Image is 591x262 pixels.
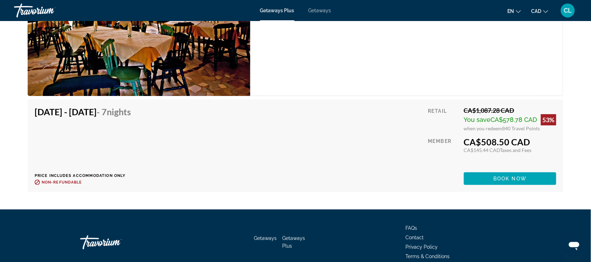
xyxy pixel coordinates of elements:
div: 53% [541,114,556,125]
iframe: Bouton de lancement de la fenêtre de messagerie [563,234,585,256]
button: Change currency [531,6,548,16]
a: Getaways [308,8,331,13]
a: FAQs [406,225,417,231]
button: Book now [464,172,556,185]
span: You save [464,116,491,123]
span: CAD [531,8,542,14]
span: Non-refundable [42,180,82,185]
span: Book now [494,176,527,181]
span: CA$578.78 CAD [491,116,537,123]
a: Travorium [80,232,150,253]
div: Member [428,137,459,167]
span: en [508,8,514,14]
span: Taxes and Fees [500,147,532,153]
span: - 7 [97,106,131,117]
a: Getaways Plus [283,235,305,249]
h4: [DATE] - [DATE] [35,106,131,117]
p: Price includes accommodation only [35,173,136,178]
span: 840 Travel Points [502,125,540,131]
button: User Menu [559,3,577,18]
span: CL [564,7,572,14]
div: Retail [428,106,459,131]
a: Privacy Policy [406,244,438,250]
div: CA$1,087.28 CAD [464,106,556,114]
button: Change language [508,6,521,16]
span: Nights [107,106,131,117]
div: CA$145.44 CAD [464,147,556,153]
div: CA$508.50 CAD [464,137,556,147]
a: Getaways Plus [260,8,294,13]
span: when you redeem [464,125,502,131]
a: Travorium [14,1,84,20]
a: Getaways [254,235,277,241]
a: Terms & Conditions [406,254,450,259]
a: Contact [406,235,424,240]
